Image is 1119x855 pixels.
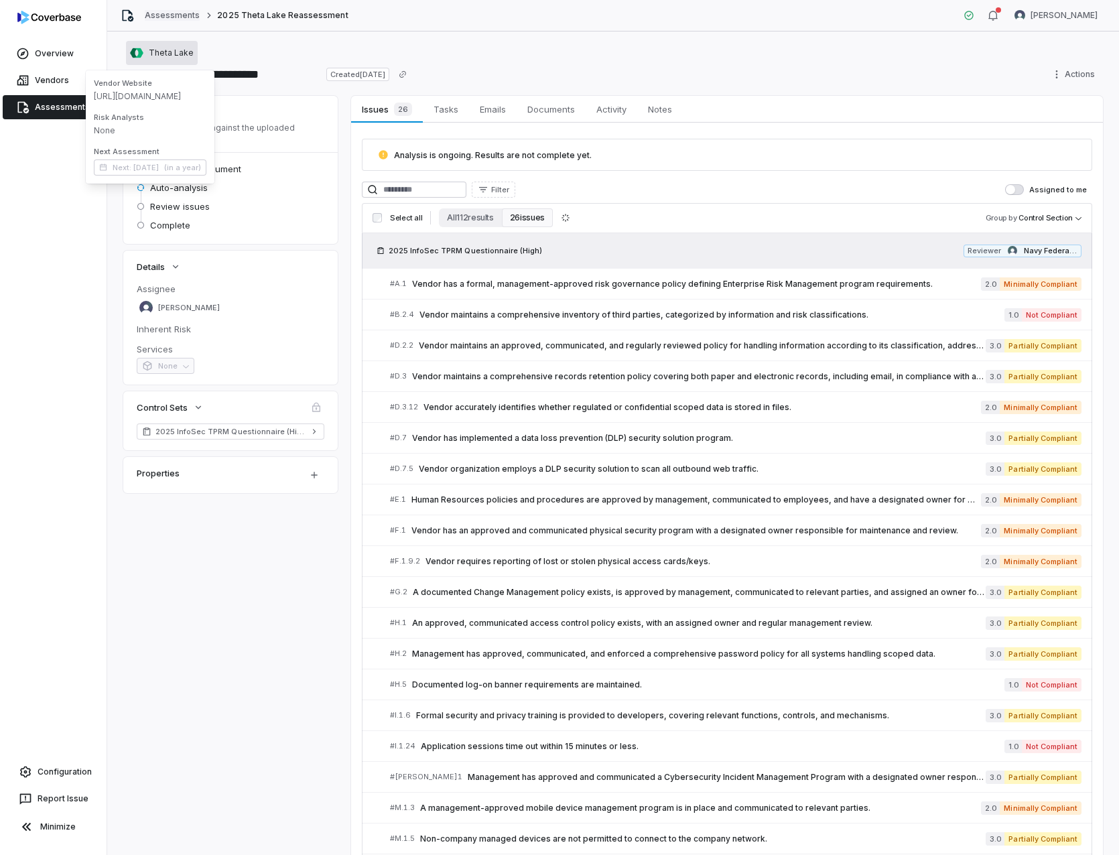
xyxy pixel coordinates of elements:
a: #[PERSON_NAME]1Management has approved and communicated a Cybersecurity Incident Management Progr... [390,762,1081,792]
a: #M.1.5Non-company managed devices are not permitted to connect to the company network.3.0Partiall... [390,824,1081,854]
span: 3.0 [986,462,1004,476]
span: Partially Compliant [1004,370,1081,383]
button: Actions [1047,64,1103,84]
span: Reviewer [968,246,1001,256]
span: Vendor accurately identifies whether regulated or confidential scoped data is stored in files. [423,402,981,413]
span: Partially Compliant [1004,462,1081,476]
span: Tasks [428,101,464,118]
span: Vendor requires reporting of lost or stolen physical access cards/keys. [425,556,981,567]
span: Auto-analysis [150,182,208,194]
span: 2.0 [981,493,1000,507]
span: 1.0 [1004,308,1022,322]
span: Vendor maintains a comprehensive inventory of third parties, categorized by information and risk ... [419,310,1004,320]
span: Human Resources policies and procedures are approved by management, communicated to employees, an... [411,495,981,505]
a: #G.2A documented Change Management policy exists, is approved by management, communicated to rele... [390,577,1081,607]
span: 1.0 [1004,740,1022,753]
span: # D.7 [390,433,407,443]
span: # [PERSON_NAME]1 [390,772,462,782]
label: Assigned to me [1005,184,1087,195]
span: Issues [356,100,417,119]
span: 3.0 [986,339,1004,352]
a: #B.2.4Vendor maintains a comprehensive inventory of third parties, categorized by information and... [390,300,1081,330]
span: Vendor has an approved and communicated physical security program with a designated owner respons... [411,525,981,536]
span: 3.0 [986,647,1004,661]
span: Minimally Compliant [1000,493,1081,507]
span: A documented Change Management policy exists, is approved by management, communicated to relevant... [413,587,986,598]
span: # F.1 [390,525,406,535]
a: Vendors [3,68,104,92]
span: Vendor has a formal, management-approved risk governance policy defining Enterprise Risk Manageme... [412,279,981,289]
span: # M.1.5 [390,834,415,844]
span: A management-approved mobile device management program is in place and communicated to relevant p... [420,803,981,813]
a: #H.2Management has approved, communicated, and enforced a comprehensive password policy for all s... [390,639,1081,669]
span: Non-company managed devices are not permitted to connect to the company network. [420,834,986,844]
span: 2.0 [981,401,1000,414]
span: Partially Compliant [1004,616,1081,630]
span: Navy Federal Admin [1024,246,1077,256]
a: #H.5Documented log-on banner requirements are maintained.1.0Not Compliant [390,669,1081,700]
span: Risk Analysts [94,113,206,123]
a: #D.2.2Vendor maintains an approved, communicated, and regularly reviewed policy for handling info... [390,330,1081,360]
a: 2025 InfoSec TPRM Questionnaire (High) [137,423,324,440]
span: Vendor has implemented a data loss prevention (DLP) security solution program. [412,433,986,444]
dt: Assignee [137,283,324,295]
a: #D.7.5Vendor organization employs a DLP security solution to scan all outbound web traffic.3.0Par... [390,454,1081,484]
span: 3.0 [986,370,1004,383]
span: Minimally Compliant [1000,801,1081,815]
a: Overview [3,42,104,66]
input: Select all [373,213,382,222]
span: 3.0 [986,586,1004,599]
span: # F.1.9.2 [390,556,420,566]
span: 3.0 [986,616,1004,630]
span: # I.1.6 [390,710,411,720]
button: https://thetalake.com/Theta Lake [126,41,198,65]
img: logo-D7KZi-bG.svg [17,11,81,24]
span: Documents [522,101,580,118]
button: Ryan Jenkins avatar[PERSON_NAME] [1006,5,1106,25]
button: Control Sets [133,395,208,419]
span: Partially Compliant [1004,771,1081,784]
a: #F.1Vendor has an approved and communicated physical security program with a designated owner res... [390,515,1081,545]
button: Filter [472,182,515,198]
span: Emails [474,101,511,118]
span: Next Assessment [94,147,206,157]
span: Analysis is ongoing. Results are not complete yet. [394,150,592,160]
span: # G.2 [390,587,407,597]
span: Complete [150,219,190,231]
span: Not Compliant [1022,678,1081,692]
span: Group by [986,213,1017,222]
a: Assessments [145,10,200,21]
span: Partially Compliant [1004,832,1081,846]
a: #F.1.9.2Vendor requires reporting of lost or stolen physical access cards/keys.2.0Minimally Compl... [390,546,1081,576]
a: #D.3Vendor maintains a comprehensive records retention policy covering both paper and electronic ... [390,361,1081,391]
span: # H.1 [390,618,407,628]
span: Not Compliant [1022,740,1081,753]
span: Management has approved and communicated a Cybersecurity Incident Management Program with a desig... [468,772,986,783]
span: Vendor maintains an approved, communicated, and regularly reviewed policy for handling informatio... [419,340,986,351]
span: Vendor maintains a comprehensive records retention policy covering both paper and electronic reco... [412,371,986,382]
span: [URL][DOMAIN_NAME] [94,91,206,102]
span: # D.3.12 [390,402,418,412]
a: #D.3.12Vendor accurately identifies whether regulated or confidential scoped data is stored in fi... [390,392,1081,422]
span: Partially Compliant [1004,647,1081,661]
span: 2.0 [981,277,1000,291]
span: # D.2.2 [390,340,413,350]
span: Partially Compliant [1004,339,1081,352]
span: Theta Lake [149,48,194,58]
span: Application sessions time out within 15 minutes or less. [421,741,1004,752]
span: Not Compliant [1022,308,1081,322]
span: Notes [643,101,677,118]
img: Jason Boland avatar [139,301,153,314]
span: 2.0 [981,524,1000,537]
span: Management has approved, communicated, and enforced a comprehensive password policy for all syste... [412,649,986,659]
button: All 112 results [439,208,501,227]
span: Partially Compliant [1004,709,1081,722]
p: Analyzing controls against the uploaded documents [137,123,324,144]
span: Created [DATE] [326,68,389,81]
span: 3.0 [986,709,1004,722]
span: # H.2 [390,649,407,659]
span: Filter [491,185,509,195]
span: Minimally Compliant [1000,524,1081,537]
span: 3.0 [986,432,1004,445]
span: Partially Compliant [1004,586,1081,599]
